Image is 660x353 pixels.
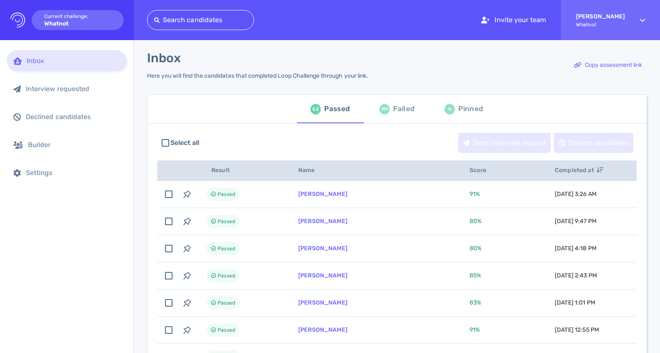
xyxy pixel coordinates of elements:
div: Here you will find the candidates that completed Loop Challenge through your link. [147,72,368,79]
span: Completed at [555,167,603,174]
a: [PERSON_NAME] [298,218,348,225]
th: Result [196,160,288,181]
div: Pinned [458,103,483,115]
a: [PERSON_NAME] [298,272,348,279]
span: [DATE] 2:43 PM [555,272,597,279]
button: Copy assessment link [569,55,647,75]
div: Decline candidates [554,133,633,152]
div: Send interview request [459,133,550,152]
span: Score [470,167,495,174]
span: [DATE] 1:01 PM [555,299,595,306]
div: Declined candidates [26,113,120,121]
div: 111 [379,104,390,114]
div: Builder [28,141,120,149]
span: 91 % [470,326,480,333]
span: Select all [170,138,200,148]
span: Name [298,167,324,174]
span: 83 % [470,299,481,306]
span: Passed [218,271,235,281]
a: [PERSON_NAME] [298,245,348,252]
div: Copy assessment link [570,56,646,75]
span: 91 % [470,190,480,198]
div: Inbox [27,57,120,65]
span: [DATE] 12:55 PM [555,326,599,333]
div: Failed [393,103,414,115]
span: Whatnot [576,22,625,28]
span: Passed [218,325,235,335]
span: Passed [218,216,235,226]
span: 80 % [470,218,482,225]
span: Passed [218,189,235,199]
a: [PERSON_NAME] [298,190,348,198]
span: 80 % [470,245,482,252]
a: [PERSON_NAME] [298,326,348,333]
strong: [PERSON_NAME] [576,13,625,20]
div: 0 [444,104,455,114]
div: 52 [310,104,321,114]
a: [PERSON_NAME] [298,299,348,306]
span: [DATE] 4:18 PM [555,245,597,252]
button: Decline candidates [554,133,633,153]
span: 85 % [470,272,481,279]
span: [DATE] 9:47 PM [555,218,597,225]
div: Passed [324,103,350,115]
span: Passed [218,244,235,254]
span: [DATE] 3:26 AM [555,190,597,198]
button: Send interview request [458,133,551,153]
div: Settings [26,169,120,177]
h1: Inbox [147,51,181,66]
span: Passed [218,298,235,308]
div: Interview requested [26,85,120,93]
